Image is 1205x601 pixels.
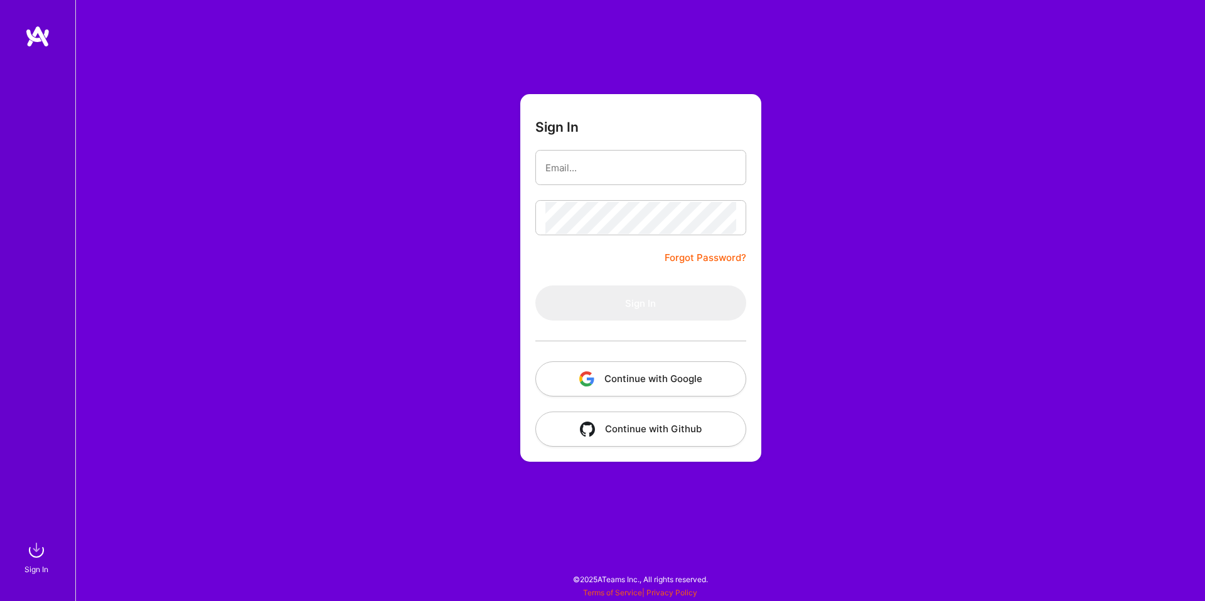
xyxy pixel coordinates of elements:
[25,25,50,48] img: logo
[24,563,48,576] div: Sign In
[535,412,746,447] button: Continue with Github
[583,588,642,597] a: Terms of Service
[580,422,595,437] img: icon
[535,119,579,135] h3: Sign In
[665,250,746,265] a: Forgot Password?
[583,588,697,597] span: |
[26,538,49,576] a: sign inSign In
[646,588,697,597] a: Privacy Policy
[579,371,594,386] img: icon
[545,152,736,184] input: Email...
[535,361,746,396] button: Continue with Google
[535,285,746,321] button: Sign In
[75,563,1205,595] div: © 2025 ATeams Inc., All rights reserved.
[24,538,49,563] img: sign in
